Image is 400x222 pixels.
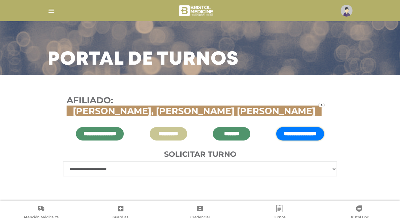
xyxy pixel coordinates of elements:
span: Bristol Doc [349,215,369,220]
span: [PERSON_NAME], [PERSON_NAME] [PERSON_NAME] [70,106,318,116]
a: Guardias [81,205,160,221]
span: Atención Médica Ya [23,215,59,220]
a: Turnos [240,205,319,221]
span: Credencial [190,215,210,220]
h3: Portal de turnos [47,52,239,68]
img: profile-placeholder.svg [341,5,352,17]
a: Atención Médica Ya [1,205,81,221]
h4: Solicitar turno [63,150,337,159]
h3: Afiliado: [67,95,333,116]
span: Guardias [112,215,128,220]
a: x [318,103,325,107]
span: Turnos [273,215,286,220]
a: Credencial [160,205,240,221]
img: Cober_menu-lines-white.svg [47,7,55,15]
a: Bristol Doc [319,205,399,221]
img: bristol-medicine-blanco.png [178,3,215,18]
